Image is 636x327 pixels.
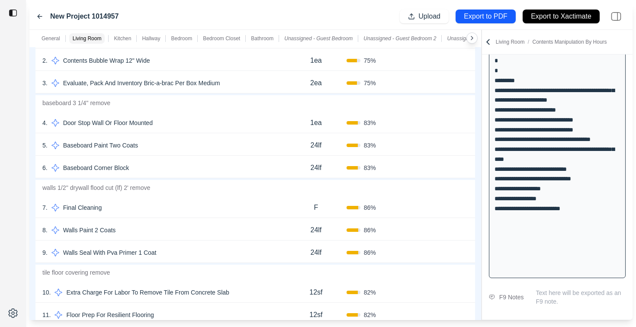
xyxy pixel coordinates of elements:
p: Bedroom [171,35,192,42]
p: Unassigned - Guest Bedroom 2 [363,35,436,42]
p: 24lf [311,225,322,235]
p: Bathroom [251,35,273,42]
p: Walls Seal With Pva Primer 1 Coat [60,247,160,259]
p: 3 . [42,79,48,87]
p: 9 . [42,248,48,257]
p: Hallway [142,35,160,42]
p: 7 . [42,203,48,212]
p: 1ea [310,55,322,66]
p: Export to Xactimate [531,12,591,22]
span: 86 % [364,226,376,234]
span: 86 % [364,203,376,212]
p: 24lf [311,163,322,173]
img: toggle sidebar [9,9,17,17]
p: Text here will be exported as an F9 note. [536,289,626,306]
p: Evaluate, Pack And Inventory Bric-a-brac Per Box Medium [60,77,224,89]
p: Upload [418,12,440,22]
span: / [524,39,532,45]
p: 11 . [42,311,51,319]
p: 5 . [42,141,48,150]
span: 83 % [364,141,376,150]
p: Door Stop Wall Or Floor Mounted [60,117,156,129]
p: Floor Prep For Resilient Flooring [63,309,157,321]
p: walls 1/2'' drywall flood cut (lf) 2' remove [35,180,475,196]
label: New Project 1014957 [50,11,119,22]
span: Contents Manipulation By Hours [532,39,607,45]
img: comment [489,295,495,300]
p: General [42,35,60,42]
p: 12sf [309,287,322,298]
p: 2ea [310,78,322,88]
p: Kitchen [114,35,131,42]
p: 6 . [42,163,48,172]
p: tile floor covering remove [35,265,475,280]
button: Export to PDF [456,10,516,23]
p: Extra Charge For Labor To Remove Tile From Concrete Slab [63,286,232,298]
span: 86 % [364,248,376,257]
p: Final Cleaning [60,202,106,214]
span: 83 % [364,119,376,127]
p: Living Room [496,38,607,45]
p: Unassigned - Guest Bathroom [447,35,517,42]
img: right-panel.svg [607,7,626,26]
p: Baseboard Corner Block [60,162,133,174]
span: 75 % [364,79,376,87]
span: 83 % [364,163,376,172]
p: Contents Bubble Wrap 12" Wide [60,54,154,67]
p: 12sf [309,310,322,320]
p: F [314,202,318,213]
p: 8 . [42,226,48,234]
span: 75 % [364,56,376,65]
p: baseboard 3 1/4'' remove [35,95,475,111]
p: 24lf [311,247,322,258]
p: Walls Paint 2 Coats [60,224,119,236]
div: F9 Notes [499,292,524,302]
p: Export to PDF [464,12,507,22]
button: Upload [400,10,449,23]
p: 4 . [42,119,48,127]
p: 10 . [42,288,51,297]
p: Living Room [73,35,102,42]
button: Export to Xactimate [523,10,600,23]
p: Bedroom Closet [203,35,240,42]
span: 82 % [364,288,376,297]
span: 82 % [364,311,376,319]
p: 2 . [42,56,48,65]
p: 1ea [310,118,322,128]
p: Unassigned - Guest Bedroom [284,35,353,42]
p: Baseboard Paint Two Coats [60,139,141,151]
p: 24lf [311,140,322,151]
